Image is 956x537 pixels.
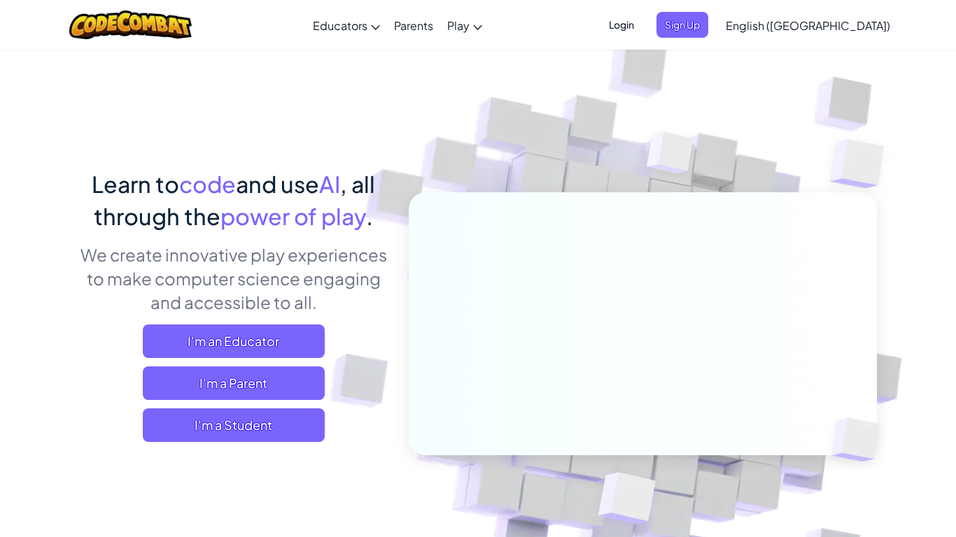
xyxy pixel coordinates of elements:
img: Overlap cubes [808,389,913,491]
button: Login [600,12,642,38]
img: Overlap cubes [802,105,923,223]
button: I'm a Student [143,408,325,442]
span: English ([GEOGRAPHIC_DATA]) [726,18,890,33]
a: Educators [306,6,387,44]
a: I'm a Parent [143,366,325,400]
a: English ([GEOGRAPHIC_DATA]) [719,6,897,44]
span: Learn to [92,170,179,198]
span: . [366,202,373,230]
img: Overlap cubes [621,104,722,208]
span: Educators [313,18,367,33]
span: code [179,170,236,198]
span: AI [319,170,340,198]
img: CodeCombat logo [69,10,192,39]
span: power of play [220,202,366,230]
button: Sign Up [656,12,708,38]
span: Play [447,18,470,33]
a: Play [440,6,489,44]
span: and use [236,170,319,198]
a: I'm an Educator [143,324,325,358]
p: We create innovative play experiences to make computer science engaging and accessible to all. [79,243,388,314]
a: Parents [387,6,440,44]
